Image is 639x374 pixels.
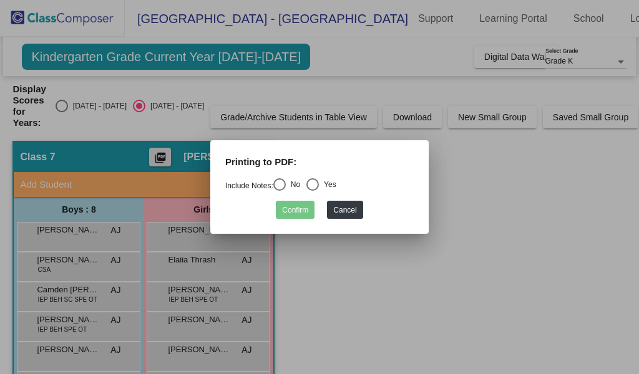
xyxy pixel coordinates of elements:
label: Printing to PDF: [225,155,296,170]
a: Include Notes: [225,181,273,190]
div: Yes [319,179,336,190]
div: No [286,179,300,190]
button: Cancel [327,201,363,219]
button: Confirm [276,201,315,219]
mat-radio-group: Select an option [225,181,336,190]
